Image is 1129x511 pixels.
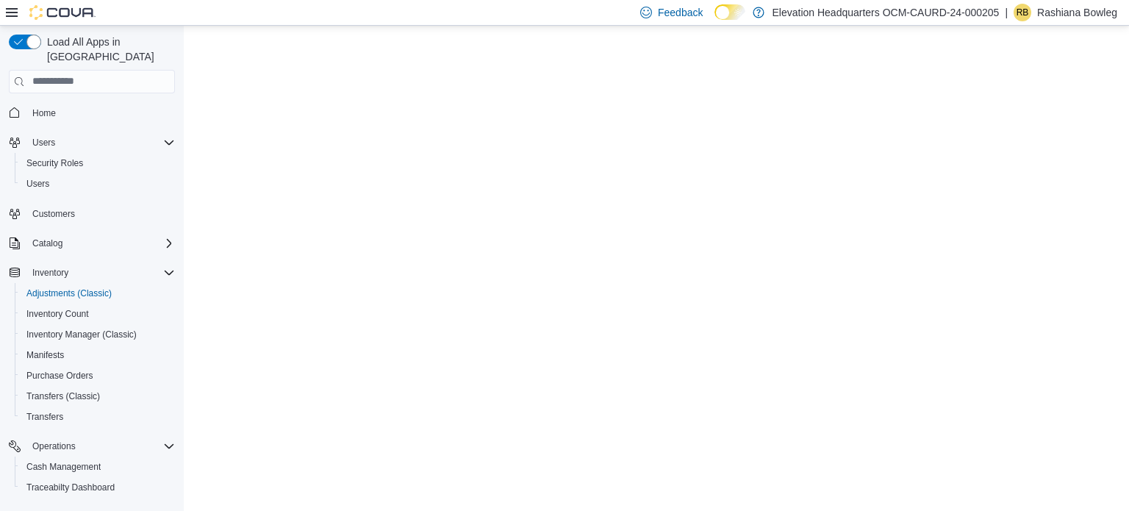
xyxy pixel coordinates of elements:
[15,365,181,386] button: Purchase Orders
[15,304,181,324] button: Inventory Count
[15,407,181,427] button: Transfers
[15,174,181,194] button: Users
[26,204,175,223] span: Customers
[32,440,76,452] span: Operations
[15,153,181,174] button: Security Roles
[1005,4,1008,21] p: |
[21,479,175,496] span: Traceabilty Dashboard
[21,408,175,426] span: Transfers
[32,267,68,279] span: Inventory
[1014,4,1031,21] div: Rashiana Bowleg
[26,235,68,252] button: Catalog
[26,390,100,402] span: Transfers (Classic)
[26,287,112,299] span: Adjustments (Classic)
[1037,4,1117,21] p: Rashiana Bowleg
[714,4,745,20] input: Dark Mode
[21,387,106,405] a: Transfers (Classic)
[21,346,70,364] a: Manifests
[21,285,118,302] a: Adjustments (Classic)
[26,134,175,151] span: Users
[15,457,181,477] button: Cash Management
[26,437,175,455] span: Operations
[26,461,101,473] span: Cash Management
[21,387,175,405] span: Transfers (Classic)
[26,178,49,190] span: Users
[26,482,115,493] span: Traceabilty Dashboard
[32,137,55,149] span: Users
[21,285,175,302] span: Adjustments (Classic)
[3,233,181,254] button: Catalog
[26,134,61,151] button: Users
[21,367,99,385] a: Purchase Orders
[21,326,175,343] span: Inventory Manager (Classic)
[1017,4,1029,21] span: RB
[3,436,181,457] button: Operations
[21,326,143,343] a: Inventory Manager (Classic)
[21,408,69,426] a: Transfers
[21,175,175,193] span: Users
[26,235,175,252] span: Catalog
[41,35,175,64] span: Load All Apps in [GEOGRAPHIC_DATA]
[29,5,96,20] img: Cova
[26,411,63,423] span: Transfers
[3,132,181,153] button: Users
[15,283,181,304] button: Adjustments (Classic)
[32,237,62,249] span: Catalog
[714,20,715,21] span: Dark Mode
[32,107,56,119] span: Home
[15,345,181,365] button: Manifests
[26,308,89,320] span: Inventory Count
[21,458,107,476] a: Cash Management
[21,305,95,323] a: Inventory Count
[26,329,137,340] span: Inventory Manager (Classic)
[3,203,181,224] button: Customers
[26,437,82,455] button: Operations
[21,305,175,323] span: Inventory Count
[21,346,175,364] span: Manifests
[26,205,81,223] a: Customers
[21,367,175,385] span: Purchase Orders
[26,104,175,122] span: Home
[32,208,75,220] span: Customers
[3,262,181,283] button: Inventory
[21,175,55,193] a: Users
[26,349,64,361] span: Manifests
[26,264,175,282] span: Inventory
[26,157,83,169] span: Security Roles
[21,479,121,496] a: Traceabilty Dashboard
[21,154,175,172] span: Security Roles
[15,386,181,407] button: Transfers (Classic)
[21,458,175,476] span: Cash Management
[3,102,181,124] button: Home
[772,4,999,21] p: Elevation Headquarters OCM-CAURD-24-000205
[26,370,93,382] span: Purchase Orders
[26,104,62,122] a: Home
[15,477,181,498] button: Traceabilty Dashboard
[26,264,74,282] button: Inventory
[15,324,181,345] button: Inventory Manager (Classic)
[658,5,703,20] span: Feedback
[21,154,89,172] a: Security Roles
